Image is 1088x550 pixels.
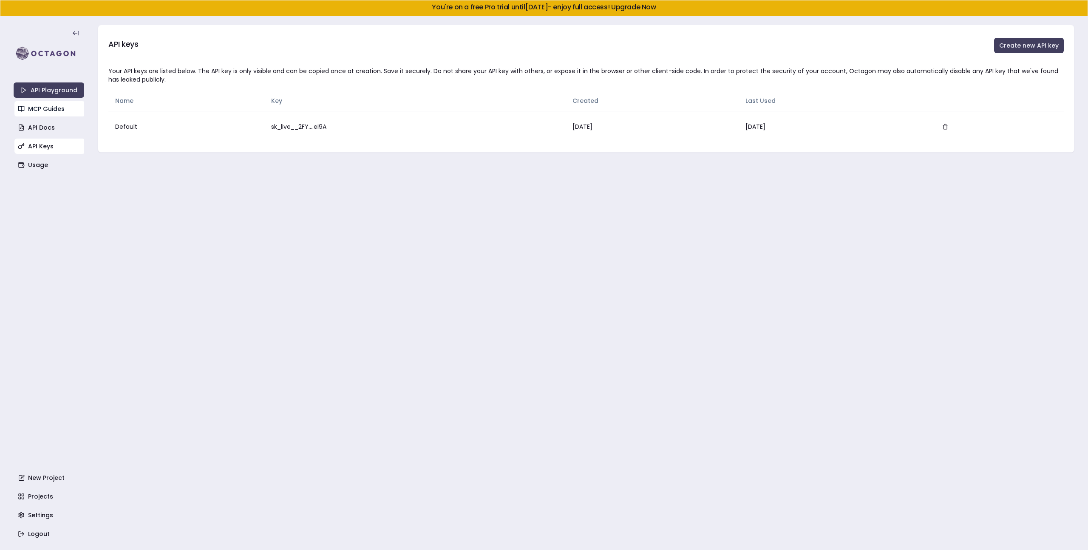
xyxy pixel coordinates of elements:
[14,139,85,154] a: API Keys
[611,2,656,12] a: Upgrade Now
[14,507,85,523] a: Settings
[14,489,85,504] a: Projects
[739,91,930,111] th: Last Used
[566,91,739,111] th: Created
[108,111,264,142] td: Default
[14,101,85,116] a: MCP Guides
[566,111,739,142] td: [DATE]
[264,111,566,142] td: sk_live__2FY....ei9A
[14,157,85,173] a: Usage
[108,91,264,111] th: Name
[994,38,1064,53] button: Create new API key
[14,120,85,135] a: API Docs
[264,91,566,111] th: Key
[14,526,85,541] a: Logout
[14,45,84,62] img: logo-rect-yK7x_WSZ.svg
[7,4,1081,11] h5: You're on a free Pro trial until [DATE] - enjoy full access!
[14,82,84,98] a: API Playground
[14,470,85,485] a: New Project
[739,111,930,142] td: [DATE]
[108,67,1064,84] div: Your API keys are listed below. The API key is only visible and can be copied once at creation. S...
[108,38,138,50] h3: API keys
